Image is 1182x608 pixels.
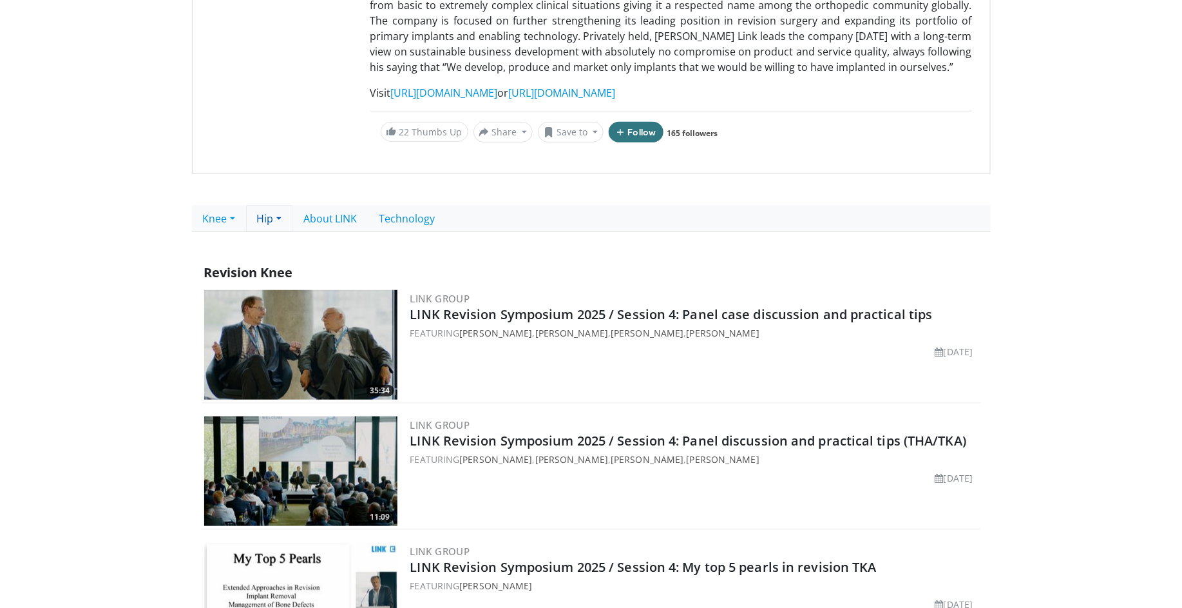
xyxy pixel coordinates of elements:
a: [URL][DOMAIN_NAME] [509,86,616,100]
a: 11:09 [204,417,397,526]
span: Revision Knee [204,264,293,281]
button: Share [473,122,533,142]
a: LINK Group [410,545,470,558]
a: [PERSON_NAME] [459,580,532,592]
div: FEATURING [410,579,978,593]
a: LINK Revision Symposium 2025 / Session 4: Panel case discussion and practical tips [410,306,933,323]
a: LINK Group [410,292,470,305]
p: Visit or [370,85,972,101]
a: Hip [246,205,292,232]
div: FEATURING , , , [410,453,978,466]
span: 11:09 [367,511,394,523]
a: LINK Revision Symposium 2025 / Session 4: Panel discussion and practical tips (THA/TKA) [410,432,967,449]
a: [PERSON_NAME] [611,453,683,466]
img: f763ad4d-af6c-432c-8f2b-c2daf47df9ae.300x170_q85_crop-smart_upscale.jpg [204,290,397,400]
a: 35:34 [204,290,397,400]
li: [DATE] [935,345,973,358]
a: 22 Thumbs Up [381,122,468,142]
a: [PERSON_NAME] [459,453,532,466]
a: [PERSON_NAME] [687,453,759,466]
span: 22 [399,126,410,138]
a: Technology [368,205,446,232]
a: [PERSON_NAME] [459,327,532,339]
img: 3128cf5b-6dc8-4dae-abb7-16a45176600d.300x170_q85_crop-smart_upscale.jpg [204,417,397,526]
a: [PERSON_NAME] [535,453,608,466]
a: 165 followers [667,128,718,139]
span: 35:34 [367,385,394,397]
a: LINK Revision Symposium 2025 / Session 4: My top 5 pearls in revision TKA [410,558,877,576]
div: FEATURING , , , [410,326,978,340]
a: [PERSON_NAME] [535,327,608,339]
a: LINK Group [410,418,470,431]
button: Save to [538,122,604,142]
a: [PERSON_NAME] [687,327,759,339]
a: About LINK [292,205,368,232]
a: Knee [192,205,246,232]
button: Follow [609,122,664,142]
a: [URL][DOMAIN_NAME] [391,86,498,100]
a: [PERSON_NAME] [611,327,683,339]
li: [DATE] [935,471,973,485]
